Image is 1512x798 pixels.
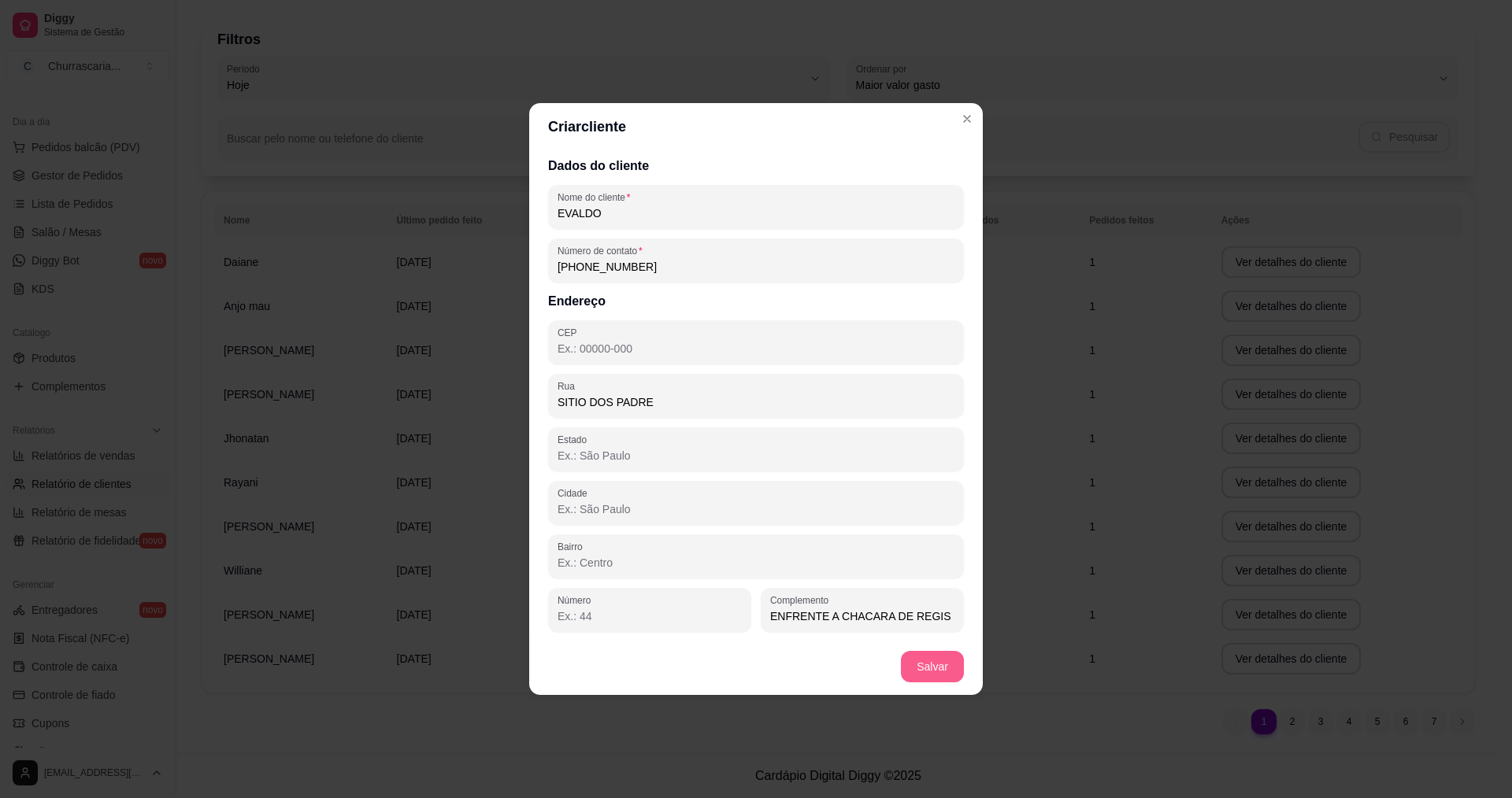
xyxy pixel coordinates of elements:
label: Cidade [558,486,593,500]
label: Número [558,593,596,607]
label: Complemento [770,593,834,607]
input: Cidade [558,501,954,517]
h2: Endereço [548,292,964,311]
input: Complemento [770,608,954,624]
input: CEP [558,341,954,357]
input: Número de contato [558,259,954,275]
input: Número [558,608,742,624]
label: Número de contato [558,244,647,257]
input: Rua [558,394,954,410]
label: Nome do cliente [558,190,636,204]
button: Salvar [901,651,964,682]
label: CEP [558,326,582,339]
input: Bairro [558,555,954,571]
h2: Dados do cliente [548,157,964,175]
button: Close [954,106,980,131]
label: Estado [558,433,592,446]
header: Criar cliente [529,103,983,150]
label: Bairro [558,540,588,553]
label: Rua [558,379,580,393]
input: Estado [558,448,954,464]
input: Nome do cliente [558,205,954,221]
